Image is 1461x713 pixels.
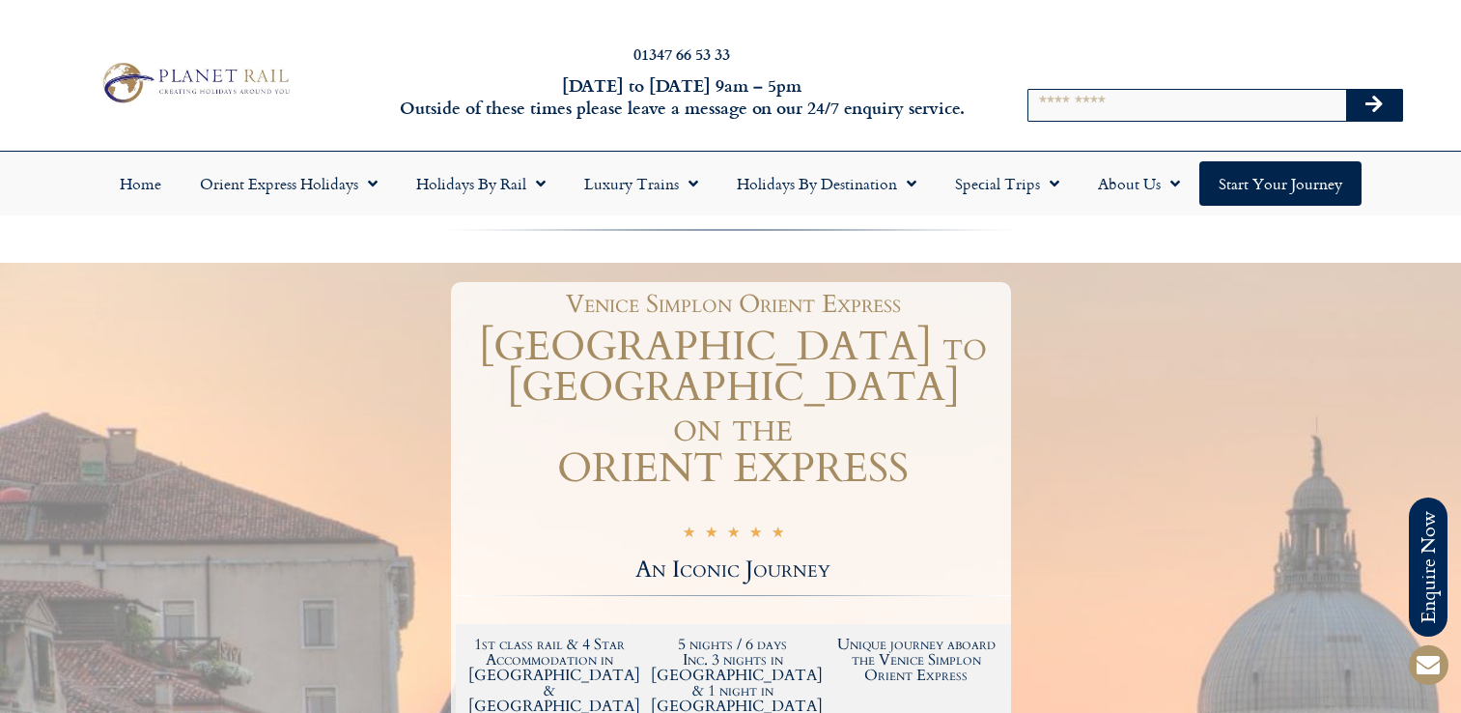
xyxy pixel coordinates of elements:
i: ★ [727,524,740,546]
i: ★ [705,524,717,546]
i: ★ [749,524,762,546]
i: ★ [683,524,695,546]
a: Holidays by Destination [717,161,936,206]
a: Orient Express Holidays [181,161,397,206]
h1: [GEOGRAPHIC_DATA] to [GEOGRAPHIC_DATA] on the ORIENT EXPRESS [456,327,1011,489]
i: ★ [772,524,784,546]
h1: Venice Simplon Orient Express [465,292,1001,317]
img: Planet Rail Train Holidays Logo [95,58,295,107]
a: 01347 66 53 33 [633,43,730,65]
h2: An Iconic Journey [456,558,1011,582]
a: Holidays by Rail [397,161,565,206]
nav: Menu [10,161,1451,206]
div: 5/5 [683,521,784,546]
h6: [DATE] to [DATE] 9am – 5pm Outside of these times please leave a message on our 24/7 enquiry serv... [394,74,969,120]
a: Special Trips [936,161,1079,206]
a: Home [100,161,181,206]
h2: Unique journey aboard the Venice Simplon Orient Express [834,637,998,683]
a: About Us [1079,161,1199,206]
button: Search [1346,90,1402,121]
a: Start your Journey [1199,161,1362,206]
a: Luxury Trains [565,161,717,206]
